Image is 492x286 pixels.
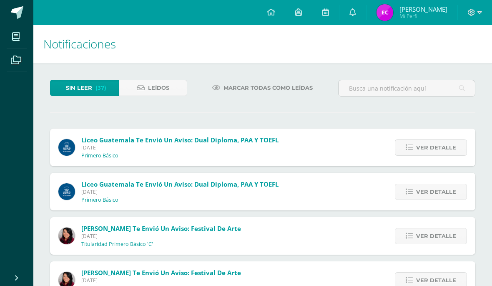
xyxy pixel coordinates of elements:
[399,13,447,20] span: Mi Perfil
[58,228,75,244] img: 374004a528457e5f7e22f410c4f3e63e.png
[43,36,116,52] span: Notificaciones
[81,268,241,277] span: [PERSON_NAME] te envió un aviso: Festival de Arte
[81,180,279,188] span: Liceo Guatemala te envió un aviso: Dual Diploma, PAA y TOEFL
[148,80,169,96] span: Leídos
[202,80,323,96] a: Marcar todas como leídas
[416,228,456,244] span: Ver detalle
[399,5,447,13] span: [PERSON_NAME]
[81,152,118,159] p: Primero Básico
[119,80,188,96] a: Leídos
[58,183,75,200] img: b41cd0bd7c5dca2e84b8bd7996f0ae72.png
[81,233,241,240] span: [DATE]
[81,241,153,248] p: Titularidad Primero Básico 'C'
[81,136,279,144] span: Liceo Guatemala te envió un aviso: Dual Diploma, PAA y TOEFL
[81,144,279,151] span: [DATE]
[81,188,279,195] span: [DATE]
[81,224,241,233] span: [PERSON_NAME] te envió un aviso: Festival de Arte
[339,80,475,96] input: Busca una notificación aquí
[416,184,456,200] span: Ver detalle
[416,140,456,155] span: Ver detalle
[66,80,92,96] span: Sin leer
[95,80,106,96] span: (37)
[58,139,75,156] img: b41cd0bd7c5dca2e84b8bd7996f0ae72.png
[223,80,313,96] span: Marcar todas como leídas
[81,277,241,284] span: [DATE]
[50,80,119,96] a: Sin leer(37)
[377,4,393,21] img: e70b76dcd9dcb2298fae25b65a0b6eeb.png
[81,197,118,203] p: Primero Básico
